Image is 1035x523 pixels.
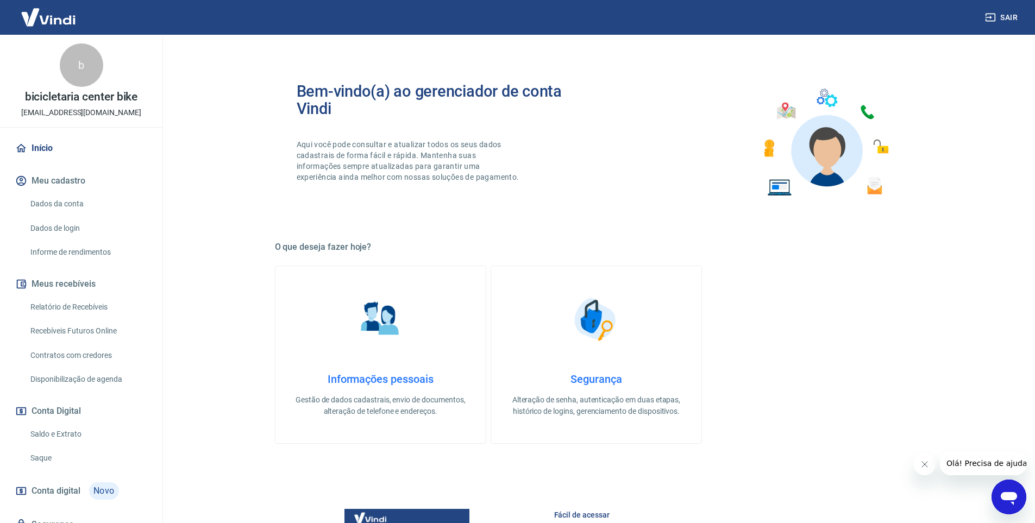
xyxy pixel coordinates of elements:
[13,478,149,504] a: Conta digitalNovo
[26,423,149,445] a: Saldo e Extrato
[297,139,522,182] p: Aqui você pode consultar e atualizar todos os seus dados cadastrais de forma fácil e rápida. Mant...
[509,373,684,386] h4: Segurança
[491,266,702,444] a: SegurançaSegurançaAlteração de senha, autenticação em duas etapas, histórico de logins, gerenciam...
[26,368,149,390] a: Disponibilização de agenda
[26,344,149,367] a: Contratos com credores
[509,394,684,417] p: Alteração de senha, autenticação em duas etapas, histórico de logins, gerenciamento de dispositivos.
[914,453,936,475] iframe: Fechar mensagem
[25,91,138,103] p: bicicletaria center bike
[21,107,141,118] p: [EMAIL_ADDRESS][DOMAIN_NAME]
[13,1,84,34] img: Vindi
[297,83,597,117] h2: Bem-vindo(a) ao gerenciador de conta Vindi
[13,169,149,193] button: Meu cadastro
[983,8,1022,28] button: Sair
[26,193,149,215] a: Dados da conta
[293,394,468,417] p: Gestão de dados cadastrais, envio de documentos, alteração de telefone e endereços.
[26,296,149,318] a: Relatório de Recebíveis
[13,399,149,423] button: Conta Digital
[26,320,149,342] a: Recebíveis Futuros Online
[992,480,1026,514] iframe: Botão para abrir a janela de mensagens
[554,509,892,520] h6: Fácil de acessar
[569,292,623,346] img: Segurança
[26,241,149,263] a: Informe de rendimentos
[754,83,896,203] img: Imagem de um avatar masculino com diversos icones exemplificando as funcionalidades do gerenciado...
[353,292,407,346] img: Informações pessoais
[60,43,103,87] div: b
[26,447,149,469] a: Saque
[275,242,918,253] h5: O que deseja fazer hoje?
[275,266,486,444] a: Informações pessoaisInformações pessoaisGestão de dados cadastrais, envio de documentos, alteraçã...
[940,451,1026,475] iframe: Mensagem da empresa
[13,136,149,160] a: Início
[32,483,80,499] span: Conta digital
[7,8,91,16] span: Olá! Precisa de ajuda?
[293,373,468,386] h4: Informações pessoais
[26,217,149,240] a: Dados de login
[89,482,119,500] span: Novo
[13,272,149,296] button: Meus recebíveis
